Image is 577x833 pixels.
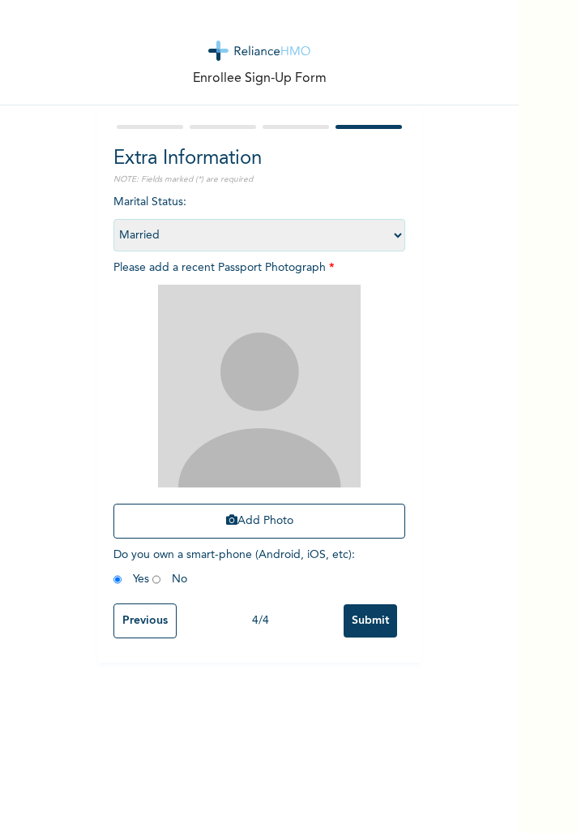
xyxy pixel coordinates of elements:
[113,504,405,539] button: Add Photo
[208,41,310,61] img: logo
[158,285,361,487] img: Crop
[113,549,355,585] span: Do you own a smart-phone (Android, iOS, etc) : Yes No
[113,196,405,241] span: Marital Status :
[177,612,344,629] div: 4 / 4
[193,69,327,88] p: Enrollee Sign-Up Form
[113,603,177,638] input: Previous
[113,144,405,174] h2: Extra Information
[113,262,405,547] span: Please add a recent Passport Photograph
[113,174,405,186] p: NOTE: Fields marked (*) are required
[344,604,397,638] input: Submit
